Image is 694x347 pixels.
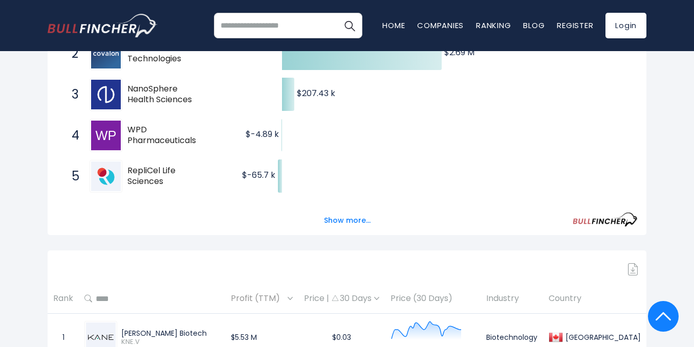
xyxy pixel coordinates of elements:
[304,293,379,304] div: Price | 30 Days
[563,333,641,342] div: [GEOGRAPHIC_DATA]
[557,20,593,31] a: Register
[242,169,275,181] text: $-65.7 k
[385,284,481,314] th: Price (30 Days)
[121,338,220,346] span: KNE.V
[127,43,205,64] span: Covalon Technologies
[48,284,79,314] th: Rank
[444,47,474,58] text: $2.69 M
[121,329,220,338] div: [PERSON_NAME] Biotech
[297,87,335,99] text: $207.43 k
[337,13,362,38] button: Search
[605,13,646,38] a: Login
[231,291,285,307] span: Profit (TTM)
[382,20,405,31] a: Home
[67,168,77,185] span: 5
[246,128,279,140] text: $-4.89 k
[91,121,121,150] img: WPD Pharmaceuticals
[318,212,377,229] button: Show more...
[304,333,379,342] div: $0.03
[91,80,121,109] img: NanoSphere Health Sciences
[523,20,545,31] a: Blog
[481,284,543,314] th: Industry
[48,14,158,37] a: Go to homepage
[417,20,464,31] a: Companies
[67,127,77,144] span: 4
[127,84,205,105] span: NanoSphere Health Sciences
[67,45,77,62] span: 2
[127,125,205,146] span: WPD Pharmaceuticals
[127,166,205,187] span: RepliCel Life Sciences
[48,14,158,37] img: bullfincher logo
[91,161,121,191] img: RepliCel Life Sciences
[476,20,511,31] a: Ranking
[543,284,646,314] th: Country
[91,39,121,68] img: Covalon Technologies
[67,86,77,103] span: 3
